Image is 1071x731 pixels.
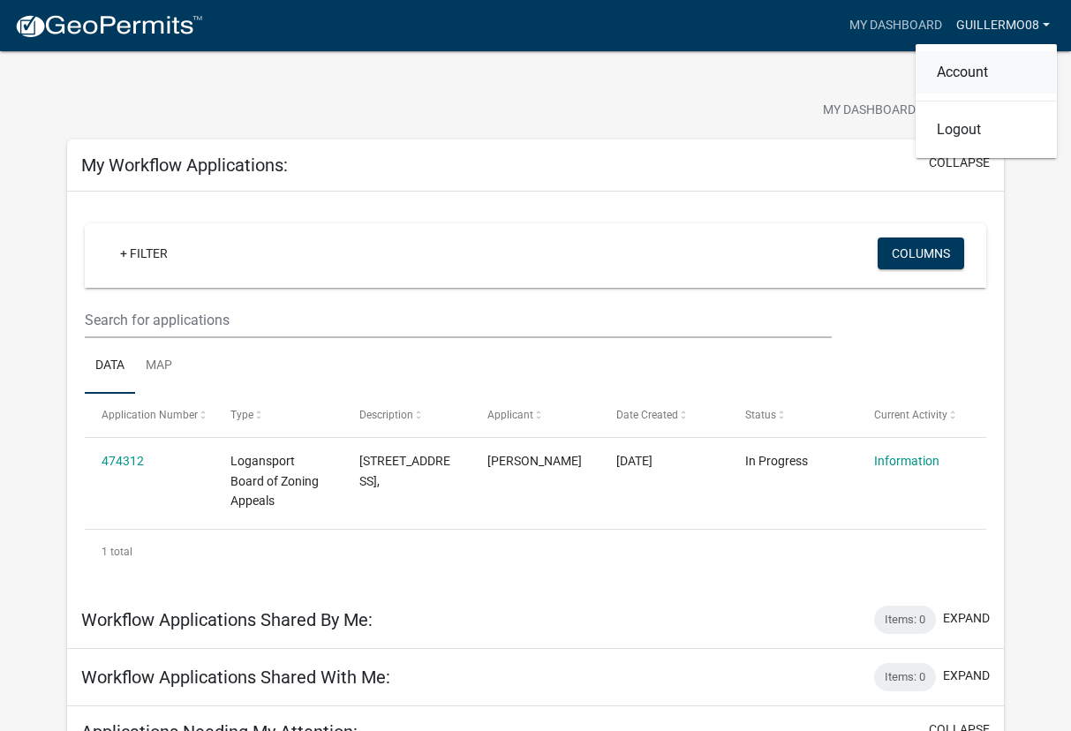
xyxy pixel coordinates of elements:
[916,51,1057,94] a: Account
[106,237,182,269] a: + Filter
[102,409,198,421] span: Application Number
[230,409,253,421] span: Type
[874,606,936,634] div: Items: 0
[874,663,936,691] div: Items: 0
[929,154,990,172] button: collapse
[67,192,1005,592] div: collapse
[102,454,144,468] a: 474312
[809,94,1014,128] button: My Dashboard Settingssettings
[487,409,533,421] span: Applicant
[616,409,678,421] span: Date Created
[81,609,373,630] h5: Workflow Applications Shared By Me:
[823,101,975,122] span: My Dashboard Settings
[842,9,949,42] a: My Dashboard
[230,454,319,509] span: Logansport Board of Zoning Appeals
[616,454,652,468] span: 09/05/2025
[745,454,808,468] span: In Progress
[874,409,947,421] span: Current Activity
[214,394,343,436] datatable-header-cell: Type
[135,338,183,395] a: Map
[949,9,1057,42] a: guillermo08
[916,44,1057,158] div: guillermo08
[745,409,776,421] span: Status
[81,667,390,688] h5: Workflow Applications Shared With Me:
[487,454,582,468] span: Guillermo Montalvo
[728,394,857,436] datatable-header-cell: Status
[878,237,964,269] button: Columns
[359,409,413,421] span: Description
[359,454,450,488] span: 308 E COLFAX ST,
[916,109,1057,151] a: Logout
[81,154,288,176] h5: My Workflow Applications:
[85,338,135,395] a: Data
[943,609,990,628] button: expand
[342,394,471,436] datatable-header-cell: Description
[85,394,214,436] datatable-header-cell: Application Number
[943,667,990,685] button: expand
[85,530,987,574] div: 1 total
[85,302,832,338] input: Search for applications
[471,394,600,436] datatable-header-cell: Applicant
[874,454,939,468] a: Information
[857,394,986,436] datatable-header-cell: Current Activity
[600,394,728,436] datatable-header-cell: Date Created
